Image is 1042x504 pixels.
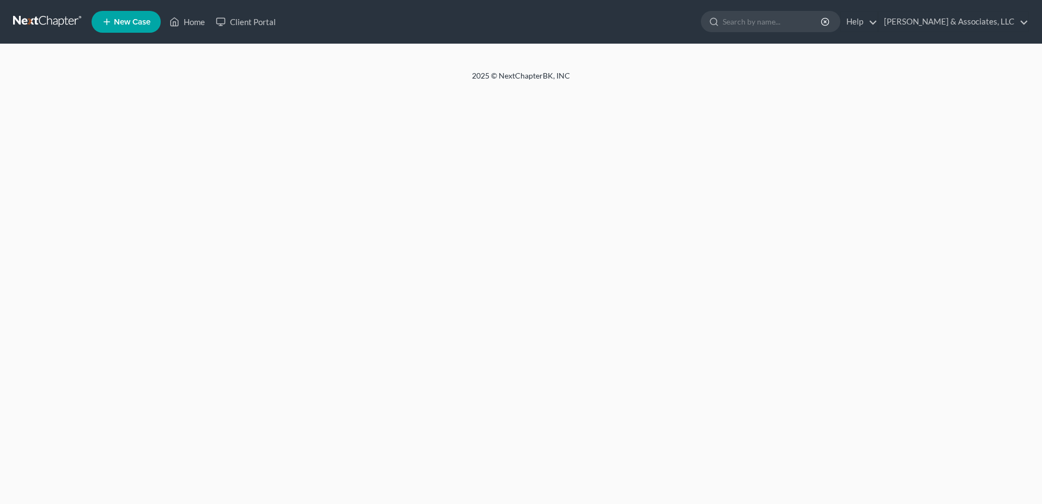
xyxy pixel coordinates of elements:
a: [PERSON_NAME] & Associates, LLC [879,12,1028,32]
div: 2025 © NextChapterBK, INC [210,70,832,90]
a: Help [841,12,877,32]
a: Client Portal [210,12,281,32]
input: Search by name... [723,11,822,32]
a: Home [164,12,210,32]
span: New Case [114,18,150,26]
